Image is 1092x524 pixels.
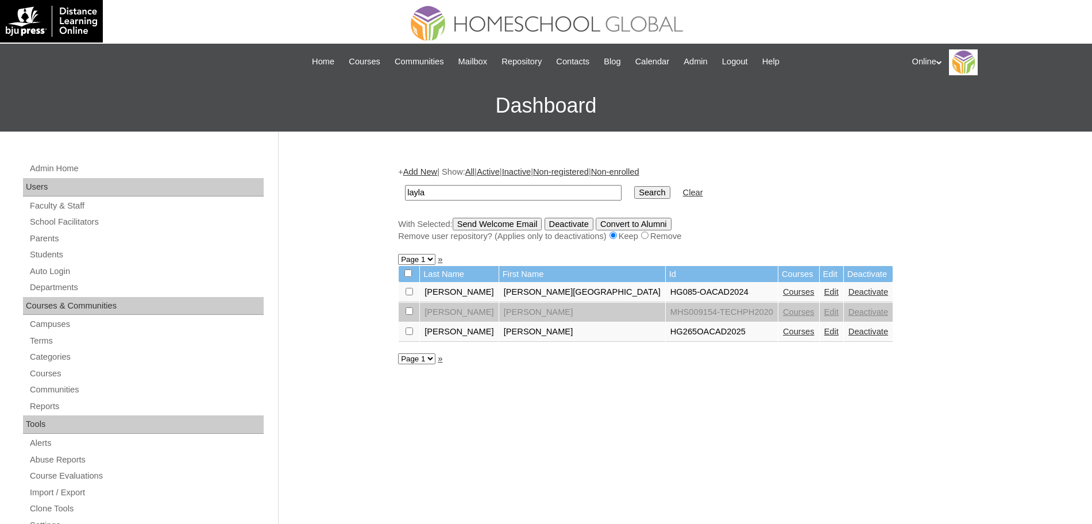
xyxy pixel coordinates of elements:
[29,334,264,348] a: Terms
[29,453,264,467] a: Abuse Reports
[824,327,839,336] a: Edit
[596,218,672,230] input: Convert to Alumni
[499,303,665,322] td: [PERSON_NAME]
[635,55,669,68] span: Calendar
[403,167,437,176] a: Add New
[501,55,542,68] span: Repository
[502,167,531,176] a: Inactive
[630,55,675,68] a: Calendar
[458,55,488,68] span: Mailbox
[29,350,264,364] a: Categories
[6,6,97,37] img: logo-white.png
[783,327,815,336] a: Courses
[848,307,888,317] a: Deactivate
[29,317,264,332] a: Campuses
[6,80,1086,132] h3: Dashboard
[716,55,754,68] a: Logout
[824,287,839,296] a: Edit
[420,322,499,342] td: [PERSON_NAME]
[398,230,967,242] div: Remove user repository? (Applies only to deactivations) Keep Remove
[438,354,442,363] a: »
[666,303,778,322] td: MHS009154-TECHPH2020
[757,55,785,68] a: Help
[844,266,893,283] td: Deactivate
[398,166,967,242] div: + | Show: | | | |
[398,218,967,242] div: With Selected:
[556,55,589,68] span: Contacts
[312,55,334,68] span: Home
[29,161,264,176] a: Admin Home
[912,49,1081,75] div: Online
[778,266,819,283] td: Courses
[306,55,340,68] a: Home
[545,218,593,230] input: Deactivate
[783,307,815,317] a: Courses
[783,287,815,296] a: Courses
[395,55,444,68] span: Communities
[604,55,620,68] span: Blog
[666,283,778,302] td: HG085-OACAD2024
[499,322,665,342] td: [PERSON_NAME]
[29,502,264,516] a: Clone Tools
[420,303,499,322] td: [PERSON_NAME]
[666,322,778,342] td: HG265OACAD2025
[683,188,703,197] a: Clear
[29,215,264,229] a: School Facilitators
[29,469,264,483] a: Course Evaluations
[762,55,780,68] span: Help
[29,383,264,397] a: Communities
[550,55,595,68] a: Contacts
[533,167,589,176] a: Non-registered
[848,287,888,296] a: Deactivate
[678,55,713,68] a: Admin
[949,49,978,75] img: Online Academy
[824,307,839,317] a: Edit
[499,266,665,283] td: First Name
[499,283,665,302] td: [PERSON_NAME][GEOGRAPHIC_DATA]
[29,264,264,279] a: Auto Login
[820,266,843,283] td: Edit
[29,486,264,500] a: Import / Export
[23,297,264,315] div: Courses & Communities
[405,185,622,201] input: Search
[420,266,499,283] td: Last Name
[29,199,264,213] a: Faculty & Staff
[634,186,670,199] input: Search
[453,218,542,230] input: Send Welcome Email
[666,266,778,283] td: Id
[349,55,380,68] span: Courses
[465,167,474,176] a: All
[848,327,888,336] a: Deactivate
[477,167,500,176] a: Active
[29,399,264,414] a: Reports
[29,436,264,450] a: Alerts
[496,55,547,68] a: Repository
[598,55,626,68] a: Blog
[23,415,264,434] div: Tools
[343,55,386,68] a: Courses
[420,283,499,302] td: [PERSON_NAME]
[23,178,264,196] div: Users
[438,255,442,264] a: »
[29,367,264,381] a: Courses
[29,232,264,246] a: Parents
[29,280,264,295] a: Departments
[389,55,450,68] a: Communities
[591,167,639,176] a: Non-enrolled
[453,55,493,68] a: Mailbox
[684,55,708,68] span: Admin
[29,248,264,262] a: Students
[722,55,748,68] span: Logout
